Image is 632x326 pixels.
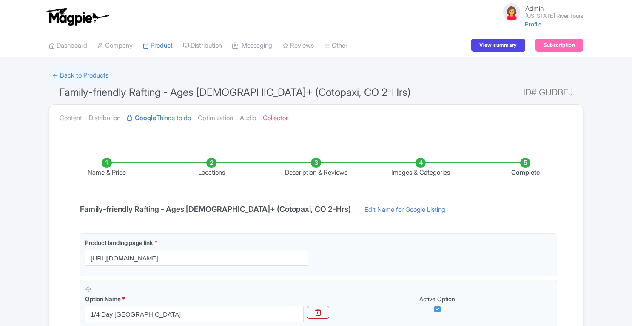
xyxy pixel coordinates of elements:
[501,2,522,22] img: avatar_key_member-9c1dde93af8b07d7383eb8b5fb890c87.png
[85,295,121,303] span: Option Name
[59,86,411,98] span: Family-friendly Rafting - Ages [DEMOGRAPHIC_DATA]+ (Cotopaxi, CO 2-Hrs)
[240,105,256,132] a: Audio
[368,158,473,178] li: Images & Categories
[143,34,173,58] a: Product
[324,34,347,58] a: Other
[159,158,264,178] li: Locations
[49,67,112,84] a: ← Back to Products
[471,39,525,52] a: View summary
[54,158,159,178] li: Name & Price
[523,84,573,101] span: ID# GUDBEJ
[60,105,82,132] a: Content
[473,158,578,178] li: Complete
[135,113,156,123] strong: Google
[85,306,304,322] input: Option Name
[89,105,120,132] a: Distribution
[419,295,455,303] span: Active Option
[85,250,308,266] input: Product landing page link
[525,20,542,28] a: Profile
[264,158,368,178] li: Description & Reviews
[85,239,153,246] span: Product landing page link
[535,39,583,52] a: Subscription
[496,2,583,22] a: Admin [US_STATE] River Tours
[183,34,222,58] a: Distribution
[75,205,356,213] h4: Family-friendly Rafting - Ages [DEMOGRAPHIC_DATA]+ (Cotopaxi, CO 2-Hrs)
[525,4,544,12] span: Admin
[525,13,583,19] small: [US_STATE] River Tours
[49,34,87,58] a: Dashboard
[97,34,133,58] a: Company
[356,205,454,219] a: Edit Name for Google Listing
[127,105,191,132] a: GoogleThings to do
[198,105,233,132] a: Optimization
[45,7,111,26] img: logo-ab69f6fb50320c5b225c76a69d11143b.png
[263,105,288,132] a: Collector
[232,34,272,58] a: Messaging
[282,34,314,58] a: Reviews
